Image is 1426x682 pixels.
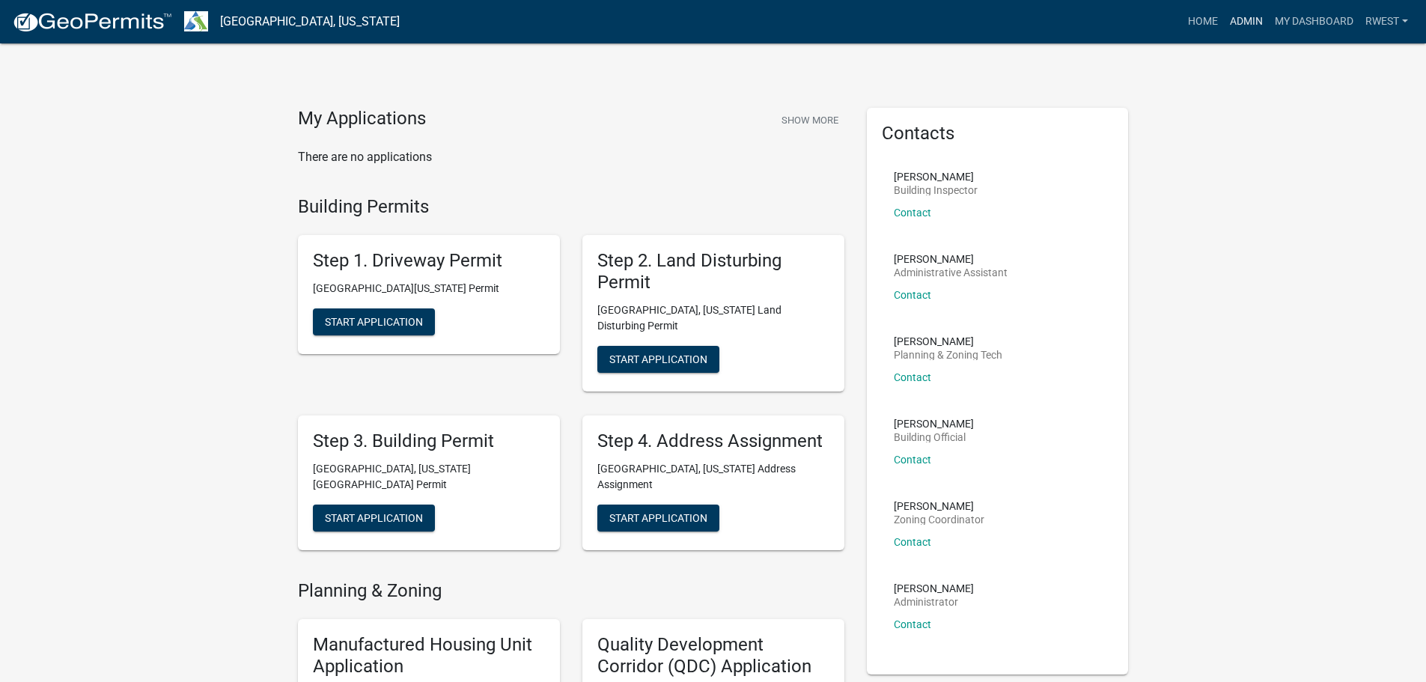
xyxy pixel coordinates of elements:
[298,148,844,166] p: There are no applications
[597,634,829,678] h5: Quality Development Corridor (QDC) Application
[298,580,844,602] h4: Planning & Zoning
[597,250,829,293] h5: Step 2. Land Disturbing Permit
[1359,7,1414,36] a: rwest
[184,11,208,31] img: Troup County, Georgia
[1269,7,1359,36] a: My Dashboard
[894,254,1008,264] p: [PERSON_NAME]
[325,511,423,523] span: Start Application
[597,505,719,532] button: Start Application
[894,336,1002,347] p: [PERSON_NAME]
[298,108,426,130] h4: My Applications
[313,461,545,493] p: [GEOGRAPHIC_DATA], [US_STATE][GEOGRAPHIC_DATA] Permit
[776,108,844,133] button: Show More
[313,250,545,272] h5: Step 1. Driveway Permit
[894,350,1002,360] p: Planning & Zoning Tech
[220,9,400,34] a: [GEOGRAPHIC_DATA], [US_STATE]
[894,267,1008,278] p: Administrative Assistant
[894,418,974,429] p: [PERSON_NAME]
[597,430,829,452] h5: Step 4. Address Assignment
[325,316,423,328] span: Start Application
[597,302,829,334] p: [GEOGRAPHIC_DATA], [US_STATE] Land Disturbing Permit
[597,461,829,493] p: [GEOGRAPHIC_DATA], [US_STATE] Address Assignment
[313,281,545,296] p: [GEOGRAPHIC_DATA][US_STATE] Permit
[894,171,978,182] p: [PERSON_NAME]
[609,353,707,365] span: Start Application
[1182,7,1224,36] a: Home
[298,196,844,218] h4: Building Permits
[894,371,931,383] a: Contact
[313,634,545,678] h5: Manufactured Housing Unit Application
[609,511,707,523] span: Start Application
[1224,7,1269,36] a: Admin
[894,289,931,301] a: Contact
[313,430,545,452] h5: Step 3. Building Permit
[894,583,974,594] p: [PERSON_NAME]
[894,536,931,548] a: Contact
[894,185,978,195] p: Building Inspector
[894,207,931,219] a: Contact
[313,308,435,335] button: Start Application
[882,123,1114,144] h5: Contacts
[894,454,931,466] a: Contact
[597,346,719,373] button: Start Application
[313,505,435,532] button: Start Application
[894,514,984,525] p: Zoning Coordinator
[894,501,984,511] p: [PERSON_NAME]
[894,618,931,630] a: Contact
[894,432,974,442] p: Building Official
[894,597,974,607] p: Administrator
